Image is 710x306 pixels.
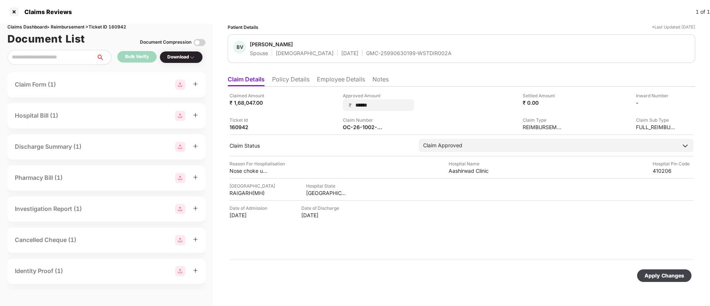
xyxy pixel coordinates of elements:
[175,142,185,152] img: svg+xml;base64,PHN2ZyBpZD0iR3JvdXBfMjg4MTMiIGRhdGEtbmFtZT0iR3JvdXAgMjg4MTMiIHhtbG5zPSJodHRwOi8vd3...
[125,53,149,60] div: Bulk Verify
[301,205,342,212] div: Date of Discharge
[230,189,270,196] div: RAIGARH(MH)
[449,167,489,174] div: Aashirwad Clinic
[341,50,358,57] div: [DATE]
[636,124,677,131] div: FULL_REIMBURSEMENT
[636,92,677,99] div: Inward Number
[652,24,695,31] div: *Last Updated [DATE]
[523,92,563,99] div: Settled Amount
[366,50,452,57] div: GMC-25990630199-WSTDIR002A
[230,142,411,149] div: Claim Status
[96,50,111,65] button: search
[523,117,563,124] div: Claim Type
[15,266,63,276] div: Identity Proof (1)
[276,50,334,57] div: [DEMOGRAPHIC_DATA]
[193,206,198,211] span: plus
[349,102,355,109] span: ₹
[96,54,111,60] span: search
[15,173,63,182] div: Pharmacy Bill (1)
[167,54,195,61] div: Download
[681,142,689,149] img: downArrowIcon
[20,8,72,16] div: Claims Reviews
[343,92,414,99] div: Approved Amount
[175,111,185,121] img: svg+xml;base64,PHN2ZyBpZD0iR3JvdXBfMjg4MTMiIGRhdGEtbmFtZT0iR3JvdXAgMjg4MTMiIHhtbG5zPSJodHRwOi8vd3...
[653,160,693,167] div: Hospital Pin Code
[644,272,684,280] div: Apply Changes
[636,99,677,106] div: -
[423,141,462,149] div: Claim Approved
[230,117,270,124] div: Ticket Id
[653,167,693,174] div: 410206
[230,99,270,106] div: ₹ 1,68,047.00
[175,80,185,90] img: svg+xml;base64,PHN2ZyBpZD0iR3JvdXBfMjg4MTMiIGRhdGEtbmFtZT0iR3JvdXAgMjg4MTMiIHhtbG5zPSJodHRwOi8vd3...
[175,173,185,183] img: svg+xml;base64,PHN2ZyBpZD0iR3JvdXBfMjg4MTMiIGRhdGEtbmFtZT0iR3JvdXAgMjg4MTMiIHhtbG5zPSJodHRwOi8vd3...
[193,237,198,242] span: plus
[7,24,205,31] div: Claims Dashboard > Reimbursement > Ticket ID 160942
[306,189,347,196] div: [GEOGRAPHIC_DATA]
[193,81,198,87] span: plus
[343,117,384,124] div: Claim Number
[230,124,270,131] div: 160942
[228,24,258,31] div: Patient Details
[193,112,198,118] span: plus
[317,75,365,86] li: Employee Details
[193,144,198,149] span: plus
[343,124,384,131] div: OC-26-1002-8403-00315025
[15,142,81,151] div: Discharge Summary (1)
[15,204,82,213] div: Investigation Report (1)
[193,268,198,273] span: plus
[175,235,185,245] img: svg+xml;base64,PHN2ZyBpZD0iR3JvdXBfMjg4MTMiIGRhdGEtbmFtZT0iR3JvdXAgMjg4MTMiIHhtbG5zPSJodHRwOi8vd3...
[194,37,205,48] img: svg+xml;base64,PHN2ZyBpZD0iVG9nZ2xlLTMyeDMyIiB4bWxucz0iaHR0cDovL3d3dy53My5vcmcvMjAwMC9zdmciIHdpZH...
[230,182,275,189] div: [GEOGRAPHIC_DATA]
[230,212,270,219] div: [DATE]
[15,111,58,120] div: Hospital Bill (1)
[301,212,342,219] div: [DATE]
[15,235,76,245] div: Cancelled Cheque (1)
[250,50,268,57] div: Spouse
[230,92,270,99] div: Claimed Amount
[230,160,285,167] div: Reason For Hospitalisation
[228,75,265,86] li: Claim Details
[636,117,677,124] div: Claim Sub Type
[233,41,246,54] div: BV
[175,204,185,214] img: svg+xml;base64,PHN2ZyBpZD0iR3JvdXBfMjg4MTMiIGRhdGEtbmFtZT0iR3JvdXAgMjg4MTMiIHhtbG5zPSJodHRwOi8vd3...
[189,54,195,60] img: svg+xml;base64,PHN2ZyBpZD0iRHJvcGRvd24tMzJ4MzIiIHhtbG5zPSJodHRwOi8vd3d3LnczLm9yZy8yMDAwL3N2ZyIgd2...
[696,8,710,16] div: 1 of 1
[7,31,85,47] h1: Document List
[449,160,489,167] div: Hospital Name
[523,124,563,131] div: REIMBURSEMENT
[230,205,270,212] div: Date of Admission
[193,175,198,180] span: plus
[175,266,185,276] img: svg+xml;base64,PHN2ZyBpZD0iR3JvdXBfMjg4MTMiIGRhdGEtbmFtZT0iR3JvdXAgMjg4MTMiIHhtbG5zPSJodHRwOi8vd3...
[372,75,389,86] li: Notes
[15,80,56,89] div: Claim Form (1)
[272,75,309,86] li: Policy Details
[230,167,270,174] div: Nose choke up, breathing problem, hearing problem
[140,39,191,46] div: Document Compression
[250,41,293,48] div: [PERSON_NAME]
[306,182,347,189] div: Hospital State
[523,99,563,106] div: ₹ 0.00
